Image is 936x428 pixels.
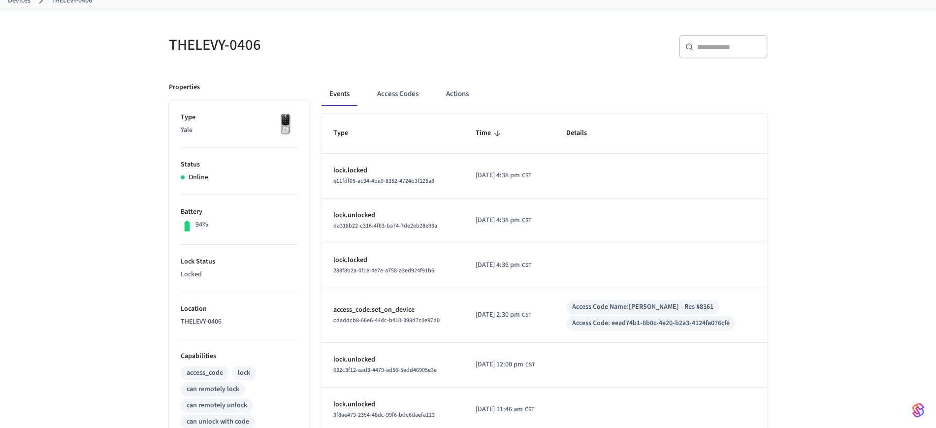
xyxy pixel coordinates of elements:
[912,402,924,418] img: SeamLogoGradient.69752ec5.svg
[181,317,298,327] p: THELEVY-0406
[333,165,452,176] p: lock.locked
[273,112,298,137] img: Yale Assure Touchscreen Wifi Smart Lock, Satin Nickel, Front
[566,126,600,141] span: Details
[181,160,298,170] p: Status
[476,215,531,226] div: America/Guatemala
[572,302,713,312] div: Access Code Name: [PERSON_NAME] - Res #8361
[333,266,434,275] span: 288f8b2a-0f1e-4e7e-a758-a3ed924f91b6
[333,355,452,365] p: lock.unlocked
[476,170,520,181] span: [DATE] 4:38 pm
[189,172,208,183] p: Online
[322,82,768,106] div: ant example
[195,220,208,230] p: 94%
[476,360,535,370] div: America/Guatemala
[476,360,523,370] span: [DATE] 12:00 pm
[181,304,298,314] p: Location
[522,171,531,180] span: CST
[187,368,223,378] div: access_code
[476,404,534,415] div: America/Guatemala
[333,210,452,221] p: lock.unlocked
[525,361,535,369] span: CST
[333,411,435,419] span: 3f8ae479-2354-48dc-99f6-bdc6daefa123
[438,82,477,106] button: Actions
[187,417,249,427] div: can unlock with code
[476,260,520,270] span: [DATE] 4:36 pm
[187,400,247,411] div: can remotely unlock
[181,257,298,267] p: Lock Status
[476,126,504,141] span: Time
[181,207,298,217] p: Battery
[525,405,534,414] span: CST
[476,260,531,270] div: America/Guatemala
[476,404,523,415] span: [DATE] 11:46 am
[572,318,730,329] div: Access Code: eead74b1-6b0c-4e20-b2a3-4124fa076cfe
[333,177,434,185] span: e11fdf05-ac94-4ba9-8352-4724b3f125a8
[169,82,200,93] p: Properties
[181,351,298,362] p: Capabilities
[476,310,520,320] span: [DATE] 2:30 pm
[333,305,452,315] p: access_code.set_on_device
[333,316,440,325] span: cdaddcb8-66e6-44dc-b410-398d7c0e97d0
[522,216,531,225] span: CST
[333,126,361,141] span: Type
[476,310,531,320] div: America/Guatemala
[476,215,520,226] span: [DATE] 4:38 pm
[169,35,462,55] h5: THELEVY-0406
[238,368,250,378] div: lock
[333,222,437,230] span: da318b22-c316-4f63-ba74-7de2eb28e93a
[333,366,437,374] span: 632c3f12-aad3-4479-ad56-5edd46905e3e
[369,82,426,106] button: Access Codes
[187,384,239,395] div: can remotely lock
[181,125,298,135] p: Yale
[181,112,298,123] p: Type
[476,170,531,181] div: America/Guatemala
[522,311,531,320] span: CST
[322,82,357,106] button: Events
[522,261,531,270] span: CST
[181,269,298,280] p: Locked
[333,399,452,410] p: lock.unlocked
[333,255,452,265] p: lock.locked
